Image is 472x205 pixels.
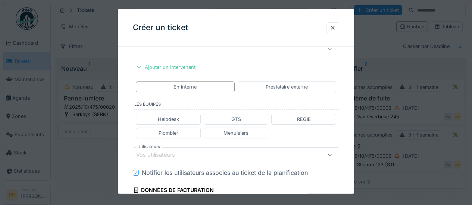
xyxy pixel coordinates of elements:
[174,83,197,90] div: En interne
[133,62,199,72] div: Ajouter un intervenant
[266,83,308,90] div: Prestataire externe
[231,115,241,122] div: GTS
[136,144,162,150] label: Utilisateurs
[158,115,179,122] div: Helpdesk
[133,185,214,197] div: Données de facturation
[142,168,308,177] div: Notifier les utilisateurs associés au ticket de la planification
[224,129,248,137] div: Menuisiers
[136,151,185,159] div: Vos utilisateurs
[297,115,311,122] div: REGIE
[133,23,188,32] h3: Créer un ticket
[159,129,178,137] div: Plombier
[134,101,339,109] label: Les équipes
